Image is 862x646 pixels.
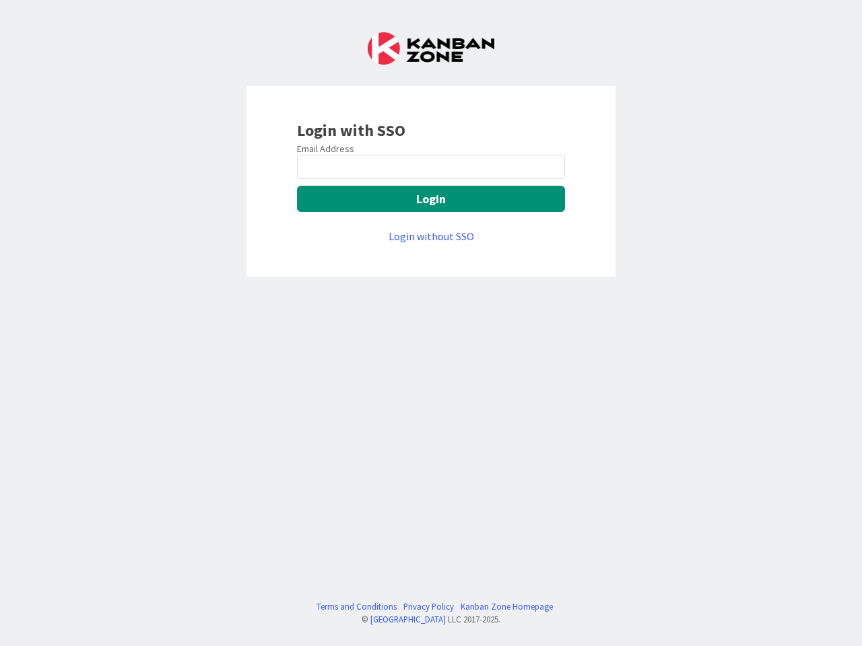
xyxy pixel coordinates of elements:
[297,186,565,212] button: Login
[310,613,553,626] div: © LLC 2017- 2025 .
[317,600,397,613] a: Terms and Conditions
[368,32,494,65] img: Kanban Zone
[370,614,446,624] a: [GEOGRAPHIC_DATA]
[389,229,474,243] a: Login without SSO
[461,600,553,613] a: Kanban Zone Homepage
[297,143,354,155] label: Email Address
[297,120,405,141] b: Login with SSO
[403,600,454,613] a: Privacy Policy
